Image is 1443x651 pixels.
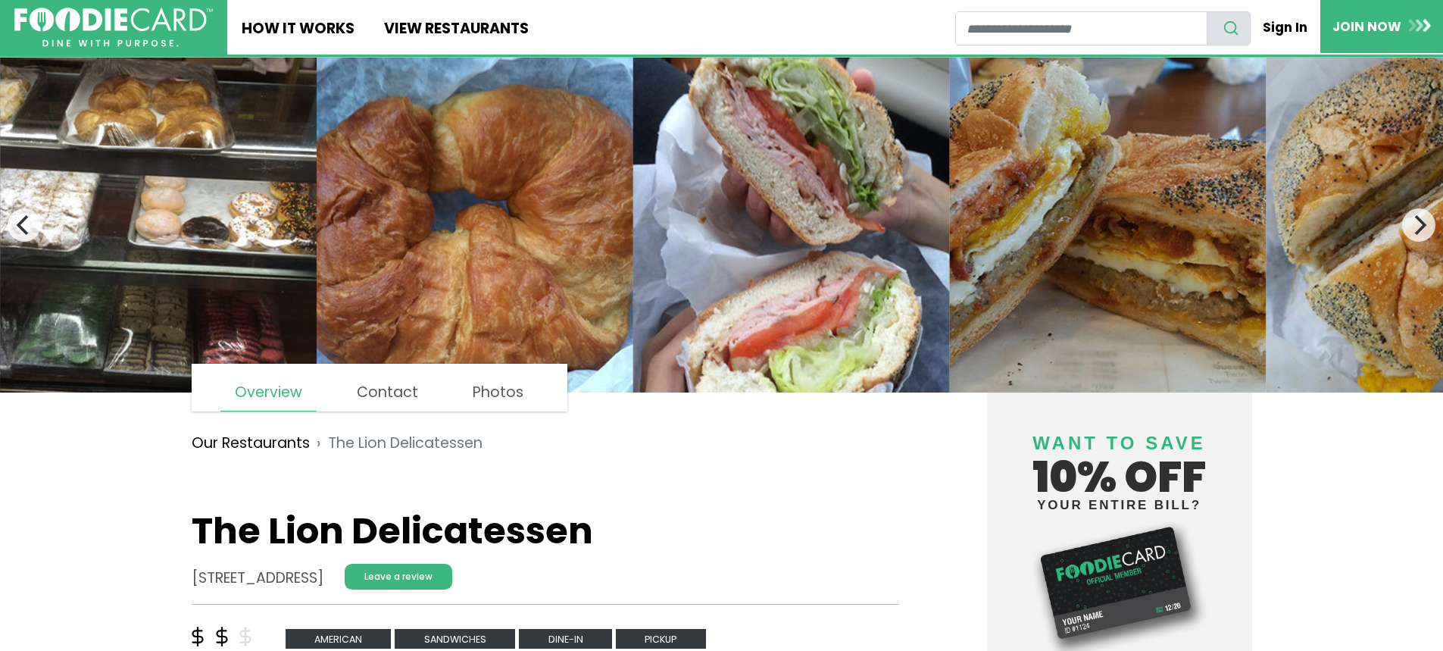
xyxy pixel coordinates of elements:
[14,8,213,48] img: FoodieCard; Eat, Drink, Save, Donate
[1001,414,1238,512] h4: 10% off
[1402,208,1435,242] button: Next
[192,421,900,465] nav: breadcrumb
[345,564,452,590] a: Leave a review
[955,11,1207,45] input: restaurant search
[342,374,433,411] a: Contact
[192,568,323,590] address: [STREET_ADDRESS]
[1001,499,1238,512] small: your entire bill?
[220,374,317,412] a: Overview
[395,629,515,649] span: sandwiches
[616,628,706,648] a: Pickup
[395,628,519,648] a: sandwiches
[616,629,706,649] span: Pickup
[192,509,900,553] h1: The Lion Delicatessen
[1032,433,1205,453] span: Want to save
[192,433,310,455] a: Our Restaurants
[1207,11,1251,45] button: search
[286,628,395,648] a: american
[519,628,616,648] a: Dine-in
[286,629,392,649] span: american
[192,364,568,412] nav: page links
[310,433,483,455] li: The Lion Delicatessen
[519,629,612,649] span: Dine-in
[458,374,538,411] a: Photos
[1251,11,1320,44] a: Sign In
[8,208,41,242] button: Previous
